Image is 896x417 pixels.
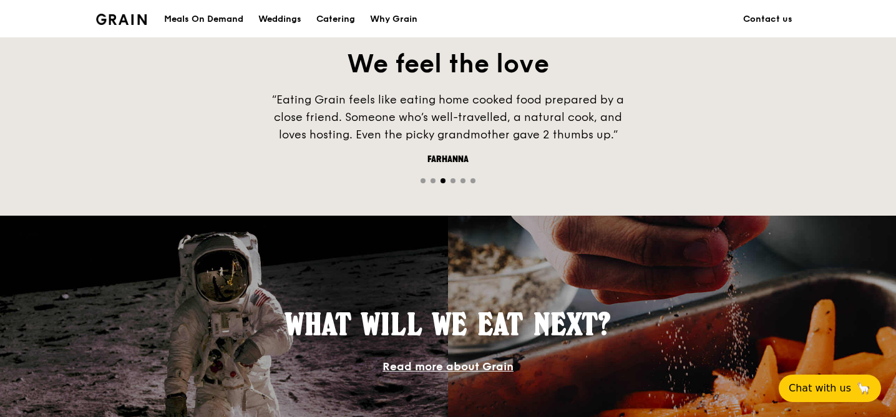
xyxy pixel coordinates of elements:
[431,178,436,183] span: Go to slide 2
[421,178,426,183] span: Go to slide 1
[789,381,851,396] span: Chat with us
[251,1,309,38] a: Weddings
[309,1,363,38] a: Catering
[285,306,611,342] span: What will we eat next?
[382,360,514,373] a: Read more about Grain
[779,375,881,402] button: Chat with us🦙
[261,91,635,143] div: “Eating Grain feels like eating home cooked food prepared by a close friend. Someone who’s well-t...
[261,153,635,166] div: Farhanna
[736,1,800,38] a: Contact us
[370,1,417,38] div: Why Grain
[316,1,355,38] div: Catering
[470,178,475,183] span: Go to slide 6
[450,178,455,183] span: Go to slide 4
[460,178,465,183] span: Go to slide 5
[258,1,301,38] div: Weddings
[363,1,425,38] a: Why Grain
[441,178,446,183] span: Go to slide 3
[164,1,243,38] div: Meals On Demand
[96,14,147,25] img: Grain
[856,381,871,396] span: 🦙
